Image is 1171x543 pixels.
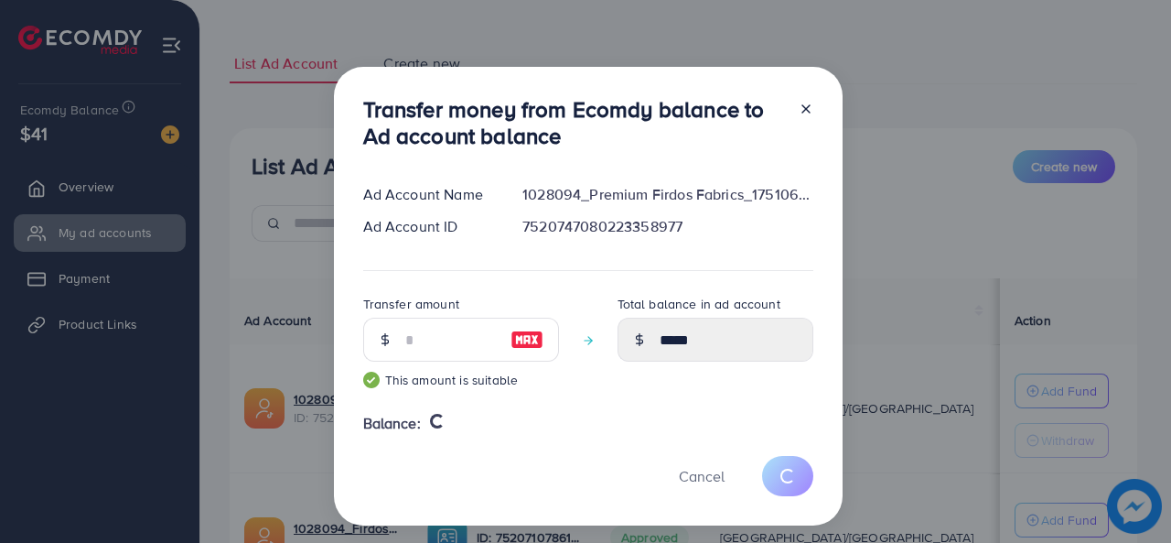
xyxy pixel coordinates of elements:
div: 7520747080223358977 [508,216,827,237]
div: 1028094_Premium Firdos Fabrics_1751060404003 [508,184,827,205]
button: Cancel [656,456,747,495]
label: Total balance in ad account [618,295,780,313]
img: image [510,329,543,351]
span: Cancel [679,466,725,486]
div: Ad Account ID [349,216,509,237]
small: This amount is suitable [363,371,559,389]
div: Ad Account Name [349,184,509,205]
span: Balance: [363,413,421,434]
h3: Transfer money from Ecomdy balance to Ad account balance [363,96,784,149]
label: Transfer amount [363,295,459,313]
img: guide [363,372,380,388]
